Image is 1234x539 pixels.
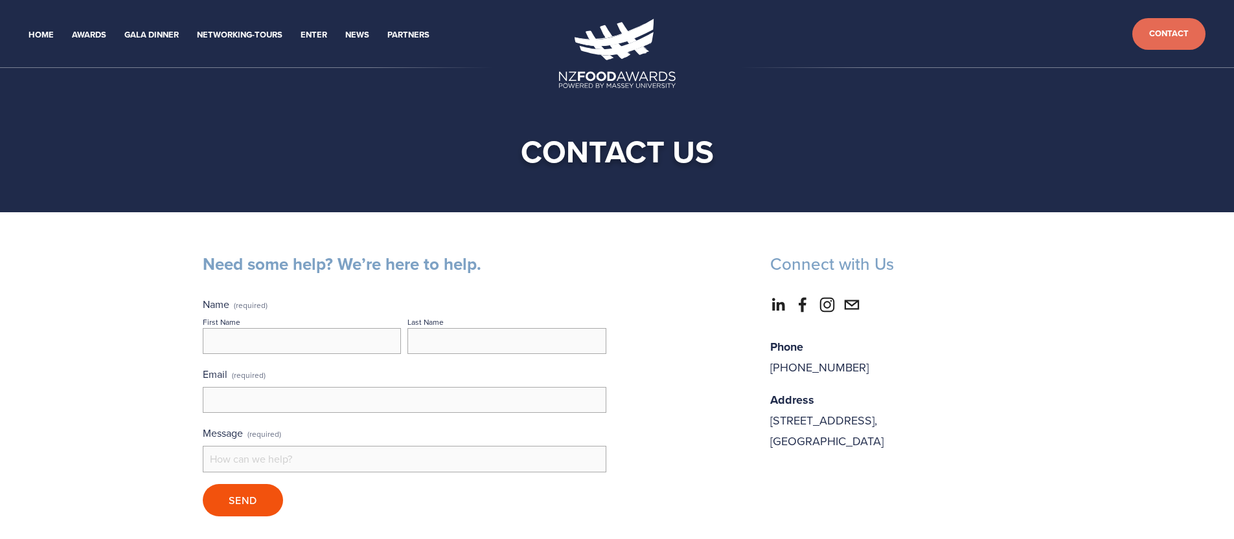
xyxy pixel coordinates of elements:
[819,297,835,313] a: Instagram
[345,28,369,43] a: News
[770,338,803,355] strong: Phone
[223,132,1011,171] h1: Contact US
[203,316,240,327] div: First Name
[770,297,786,313] a: LinkedIn
[770,254,1032,275] h3: Connect with Us
[301,28,327,43] a: Enter
[407,316,444,327] div: Last Name
[203,484,283,516] button: SendSend
[203,252,481,276] strong: Need some help? We’re here to help.
[203,446,606,472] input: How can we help?
[844,297,860,313] a: nzfoodawards@massey.ac.nz
[124,28,179,43] a: Gala Dinner
[387,28,429,43] a: Partners
[234,302,268,309] span: (required)
[770,391,814,408] strong: Address
[203,367,227,381] span: Email
[229,493,257,507] span: Send
[770,336,1032,378] p: [PHONE_NUMBER]
[232,366,266,384] span: (required)
[770,390,1032,452] p: [STREET_ADDRESS], [GEOGRAPHIC_DATA]
[795,297,810,313] a: Abbie Harris
[72,28,106,43] a: Awards
[197,28,282,43] a: Networking-Tours
[203,426,243,440] span: Message
[247,424,281,443] span: (required)
[29,28,54,43] a: Home
[203,297,229,311] span: Name
[1132,18,1205,50] a: Contact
